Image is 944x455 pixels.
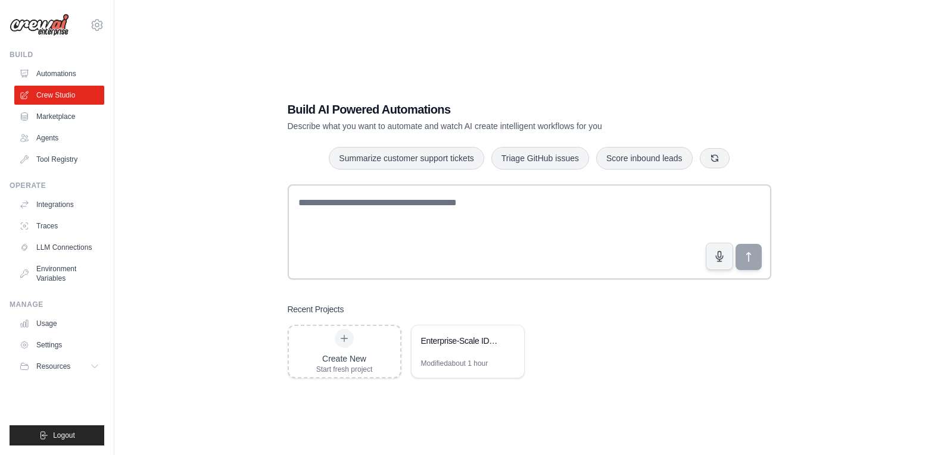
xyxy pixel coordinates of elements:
button: Click to speak your automation idea [706,243,733,270]
a: Integrations [14,195,104,214]
div: Build [10,50,104,59]
div: Create New [316,353,373,365]
a: Traces [14,216,104,236]
button: Triage GitHub issues [491,147,589,170]
button: Resources [14,357,104,376]
h3: Recent Projects [288,303,344,315]
button: Get new suggestions [700,148,730,168]
div: Modified about 1 hour [421,359,488,368]
a: Environment Variables [14,259,104,288]
div: Operate [10,181,104,190]
a: Tool Registry [14,150,104,169]
a: Usage [14,314,104,333]
img: Logo [10,14,69,36]
p: Describe what you want to automate and watch AI create intelligent workflows for you [288,120,688,132]
a: Automations [14,64,104,83]
div: Enterprise-Scale IDP with AI-First Automation [421,335,503,347]
h1: Build AI Powered Automations [288,101,688,118]
a: Marketplace [14,107,104,126]
a: Agents [14,128,104,148]
a: Crew Studio [14,86,104,105]
a: LLM Connections [14,238,104,257]
div: Manage [10,300,104,309]
button: Summarize customer support tickets [329,147,484,170]
button: Score inbound leads [596,147,693,170]
span: Resources [36,362,70,371]
button: Logout [10,425,104,445]
div: Start fresh project [316,365,373,374]
a: Settings [14,335,104,354]
span: Logout [53,431,75,440]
